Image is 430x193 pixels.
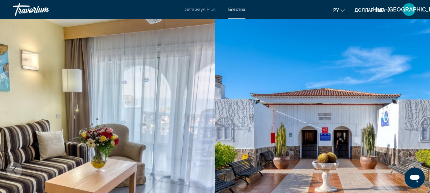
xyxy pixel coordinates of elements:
button: Изменить язык [333,5,345,15]
a: Бегства [228,7,245,12]
button: Previous image [6,162,22,178]
iframe: Кнопка запуска окна обмена сообщениями [405,168,425,188]
button: Меню пользователя [401,3,417,16]
font: доллар США [355,8,385,13]
button: Next image [408,162,424,178]
font: ру [333,8,339,13]
a: Травориум [13,1,76,18]
a: Getaways Plus [185,7,215,12]
button: Изменить валюту [355,5,391,15]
